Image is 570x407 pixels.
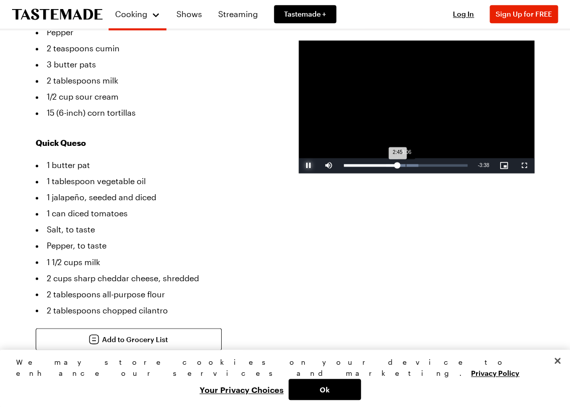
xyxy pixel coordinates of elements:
li: 1/2 cup sour cream [36,89,278,105]
button: Pause [299,158,319,173]
li: Salt, to taste [36,221,278,237]
div: Privacy [16,357,545,400]
div: We may store cookies on your device to enhance our services and marketing. [16,357,545,379]
a: To Tastemade Home Page [12,9,103,20]
span: 3:38 [480,162,489,168]
li: 1 can diced tomatoes [36,205,278,221]
h3: Quick Queso [36,137,278,149]
li: 2 cups sharp cheddar cheese, shredded [36,270,278,286]
button: Mute [319,158,339,173]
button: Sign Up for FREE [490,5,558,23]
span: Tastemade + [284,9,326,19]
button: Picture-in-Picture [494,158,514,173]
li: 1 1/2 cups milk [36,254,278,270]
li: Pepper [36,24,278,40]
li: 2 tablespoons all-purpose flour [36,286,278,302]
span: Cooking [115,9,147,19]
button: Close [546,350,568,372]
button: Ok [289,379,361,400]
button: Cooking [115,4,160,24]
video-js: Video Player [299,40,534,173]
a: More information about your privacy, opens in a new tab [471,368,519,377]
span: Sign Up for FREE [496,10,552,18]
span: Log In [453,10,474,18]
li: 2 teaspoons cumin [36,40,278,56]
div: Progress Bar [344,164,467,167]
li: 1 jalapeño, seeded and diced [36,189,278,205]
button: Your Privacy Choices [195,379,289,400]
li: 2 tablespoons milk [36,72,278,89]
span: Add to Grocery List [102,334,168,344]
li: 3 butter pats [36,56,278,72]
li: 1 tablespoon vegetable oil [36,173,278,189]
li: 1 butter pat [36,157,278,173]
span: - [478,162,479,168]
button: Log In [443,9,484,19]
li: 2 tablespoons chopped cilantro [36,302,278,318]
li: 15 (6-inch) corn tortillas [36,105,278,121]
li: Pepper, to taste [36,237,278,254]
button: Fullscreen [514,158,534,173]
button: Add to Grocery List [36,328,222,350]
a: Tastemade + [274,5,336,23]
